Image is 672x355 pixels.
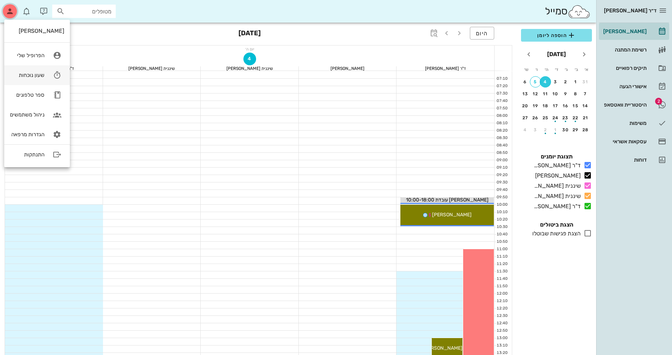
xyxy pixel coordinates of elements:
button: בוחר סמלי אמוג‘י [11,231,17,237]
a: עסקאות אשראי [599,133,669,150]
button: 2 [560,76,571,88]
a: תגהיסטוריית וואטסאפ [599,96,669,113]
img: Profile image for יניב [113,16,120,23]
div: 13 [520,91,531,96]
button: 11 [540,88,551,100]
th: ש׳ [522,64,531,76]
h4: תצוגת יומנים [521,152,592,161]
div: הצגת פגישות שבוטלו [529,229,581,238]
div: 20 [520,103,531,108]
div: 22 [570,115,581,120]
button: 31 [580,76,591,88]
div: 10:30 [495,224,509,230]
div: שיננית [PERSON_NAME] [531,192,581,200]
div: 08:50 [495,150,509,156]
button: Start recording [45,231,50,237]
button: חודש שעבר [578,48,591,61]
span: [PERSON_NAME] [423,345,462,351]
div: 31 [580,79,591,84]
div: תיקים רפואיים [602,65,647,71]
div: נקודות חשובות לטיפול ונשמח לדעת מתי: 1. עדכון פגישות ושליחת הזימון מתוך תיק המטופל ללא תורים עתיד... [11,84,110,188]
div: 19 [530,103,541,108]
a: [PERSON_NAME] [599,23,669,40]
div: 12:30 [495,313,509,319]
button: 25 [540,112,551,124]
button: 16 [560,100,571,112]
div: תודה רבה וסופש נעים! [11,197,59,204]
span: [PERSON_NAME] [432,212,472,218]
th: ה׳ [542,64,551,76]
div: [PERSON_NAME] [602,29,647,34]
div: 08:20 [495,128,509,134]
div: היי, צילומי ה cliniview לא מסתנכנים אוטומטית לתיק המטופל. בשבוע הבא נוכל לתאם התחברות מרחוק למרפא... [25,31,135,67]
div: היי, צילומי ה cliniview לא מסתנכנים אוטומטית לתיק המטופל. בשבוע הבא נוכל לתאם התחברות מרחוק למרפא... [31,36,130,63]
div: 27 [520,115,531,120]
button: 4 [540,76,551,88]
th: א׳ [582,64,591,76]
div: משימות [602,120,647,126]
div: 09:00 [495,157,509,163]
div: נקודות חשובות לטיפול ונשמח לדעת מתי:1. עדכון פגישות ושליחת הזימון מתוך תיק המטופל ללא תורים עתידי... [6,80,116,192]
div: 30 [560,127,571,132]
div: ניהול משתמשים [10,112,44,118]
button: 3 [550,76,561,88]
h4: הצגת ביטולים [521,221,592,229]
div: 10:50 [495,239,509,245]
button: הוספה ליומן [521,29,592,42]
b: [PERSON_NAME] [71,17,111,22]
span: תג [21,6,25,10]
div: 29 [570,127,581,132]
div: תודה רבה וסופש נעים! [6,193,65,209]
button: 2 [540,124,551,136]
a: תיקים רפואיים [599,60,669,77]
div: 28 [580,127,591,132]
div: שעון נוכחות [10,72,44,78]
button: 23 [560,112,571,124]
button: 15 [570,100,581,112]
div: 8 [570,91,581,96]
button: 6 [520,76,531,88]
th: ב׳ [572,64,581,76]
th: ו׳ [532,64,541,76]
div: [PERSON_NAME] [532,172,581,180]
button: 12 [530,88,541,100]
div: 09:40 [495,187,509,193]
div: 3 [530,127,541,132]
div: 11:40 [495,276,509,282]
div: 08:00 [495,113,509,119]
button: היום [470,27,494,40]
button: 5 [530,76,541,88]
div: יניב אומר… [6,31,135,80]
p: פעילות אחרונה לפני 15 שעות [48,9,107,16]
div: 07:20 [495,83,509,89]
div: אישורי הגעה [602,84,647,89]
button: 29 [570,124,581,136]
span: הוספה ליומן [527,31,586,40]
div: 11:30 [495,269,509,275]
div: 9 [560,91,571,96]
button: 30 [560,124,571,136]
div: 2 [560,79,571,84]
div: שיננית [PERSON_NAME] [531,182,581,190]
div: יניב אומר… [6,15,135,31]
div: 08:10 [495,120,509,126]
div: 13:10 [495,343,509,349]
div: 1 [550,127,561,132]
button: …שלח הודעה [120,228,132,240]
div: יום ה׳ [5,46,494,53]
div: 7 [580,91,591,96]
th: ג׳ [562,64,571,76]
div: 25 [540,115,551,120]
div: 10:10 [495,209,509,215]
div: 10:00 [495,202,509,208]
div: ספר טלפונים [10,92,44,98]
button: [DATE] [544,47,569,61]
div: 07:30 [495,91,509,97]
a: דוחות [599,151,669,168]
div: 11:50 [495,283,509,289]
a: אישורי הגעה [599,78,669,95]
button: 26 [530,112,541,124]
button: 1 [550,124,561,136]
div: 07:50 [495,106,509,112]
div: 10:40 [495,231,509,237]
